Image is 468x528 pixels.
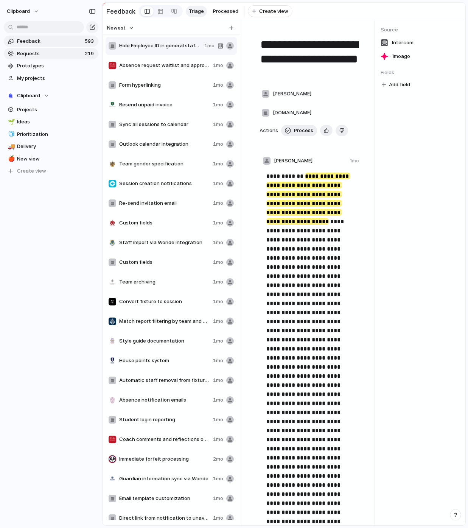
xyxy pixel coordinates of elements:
button: Newest [106,23,135,33]
div: 🚚 [8,142,13,151]
span: Email template customization [119,495,210,502]
span: Fields [381,69,459,76]
span: Clipboard [17,92,40,100]
span: Form hyperlinking [119,81,210,89]
span: Sync all sessions to calendar [119,121,210,128]
span: My projects [17,75,96,82]
span: Coach comments and reflections on student behaviour [119,436,210,443]
span: Automatic staff removal from fixtures when removed from team [119,377,210,384]
span: Custom fields [119,219,210,227]
span: 1mo [213,475,223,483]
div: 🧊 [8,130,13,139]
span: Process [294,127,313,134]
button: Create view [4,165,98,177]
span: 1mo [213,318,223,325]
span: 1mo [213,259,223,266]
span: 219 [85,50,95,58]
span: Team archiving [119,278,210,286]
span: Intercom [392,39,414,47]
span: 1mo [213,377,223,384]
a: Triage [186,6,207,17]
span: Create view [17,167,46,175]
span: 1mo [213,140,223,148]
div: 🍎 [8,154,13,163]
button: 🌱 [7,118,14,126]
button: 🍎 [7,155,14,163]
a: 🚚Delivery [4,141,98,152]
button: Delete [336,125,348,136]
a: Projects [4,104,98,115]
span: 1mo [213,278,223,286]
span: Actions [260,127,278,134]
span: 2mo [213,455,223,463]
button: Process [281,125,317,136]
span: Newest [107,24,126,32]
span: 1mo [213,436,223,443]
div: 1mo [350,157,359,164]
span: Direct link from notification to unavailability [119,514,210,522]
span: 1mo [213,239,223,246]
span: Session creation notifications [119,180,210,187]
span: 1mo [213,180,223,187]
span: Student login reporting [119,416,210,424]
span: Hide Employee ID in general staff export [119,42,201,50]
span: 1mo [213,514,223,522]
span: 1mo [213,357,223,364]
span: Source [381,26,459,34]
span: Ideas [17,118,96,126]
span: Prioritization [17,131,96,138]
span: Immediate forfeit processing [119,455,210,463]
span: Team gender specification [119,160,210,168]
span: 1mo [213,298,223,305]
span: 593 [85,37,95,45]
a: Processed [210,6,241,17]
span: Delivery [17,143,96,150]
button: Clipboard [4,90,98,101]
span: 1mo [213,219,223,227]
span: Prototypes [17,62,96,70]
span: 1mo [213,62,223,69]
a: 🧊Prioritization [4,129,98,140]
a: My projects [4,73,98,84]
span: 1mo ago [392,53,410,60]
span: 1mo [213,81,223,89]
span: Create view [259,8,288,15]
button: 🚚 [7,143,14,150]
span: 1mo [213,416,223,424]
span: Absence request waitlist and approval [119,62,210,69]
span: Outlook calendar integration [119,140,210,148]
span: Convert fixture to session [119,298,210,305]
span: Guardian information sync via Wonde [119,475,210,483]
span: [PERSON_NAME] [273,90,311,98]
span: Absence notification emails [119,396,210,404]
span: Resend unpaid invoice [119,101,210,109]
div: 🌱 [8,118,13,126]
button: clipboard [3,5,43,17]
span: 1mo [213,495,223,502]
span: Staff import via Wonde integration [119,239,210,246]
span: Match report filtering by team and date range [119,318,210,325]
span: 1mo [213,160,223,168]
span: [DOMAIN_NAME] [273,109,311,117]
span: Triage [189,8,204,15]
span: Requests [17,50,82,58]
a: Prototypes [4,60,98,72]
span: 1mo [204,42,215,50]
span: Add field [389,81,410,89]
span: 1mo [213,199,223,207]
button: 🧊 [7,131,14,138]
span: 1mo [213,101,223,109]
span: Style guide documentation [119,337,210,345]
span: 1mo [213,396,223,404]
span: House points system [119,357,210,364]
a: Requests219 [4,48,98,59]
div: 🍎New view [4,153,98,165]
span: Custom fields [119,259,210,266]
button: [PERSON_NAME] [260,88,313,100]
span: 1mo [213,121,223,128]
div: 🌱Ideas [4,116,98,128]
span: clipboard [7,8,30,15]
span: Processed [213,8,238,15]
